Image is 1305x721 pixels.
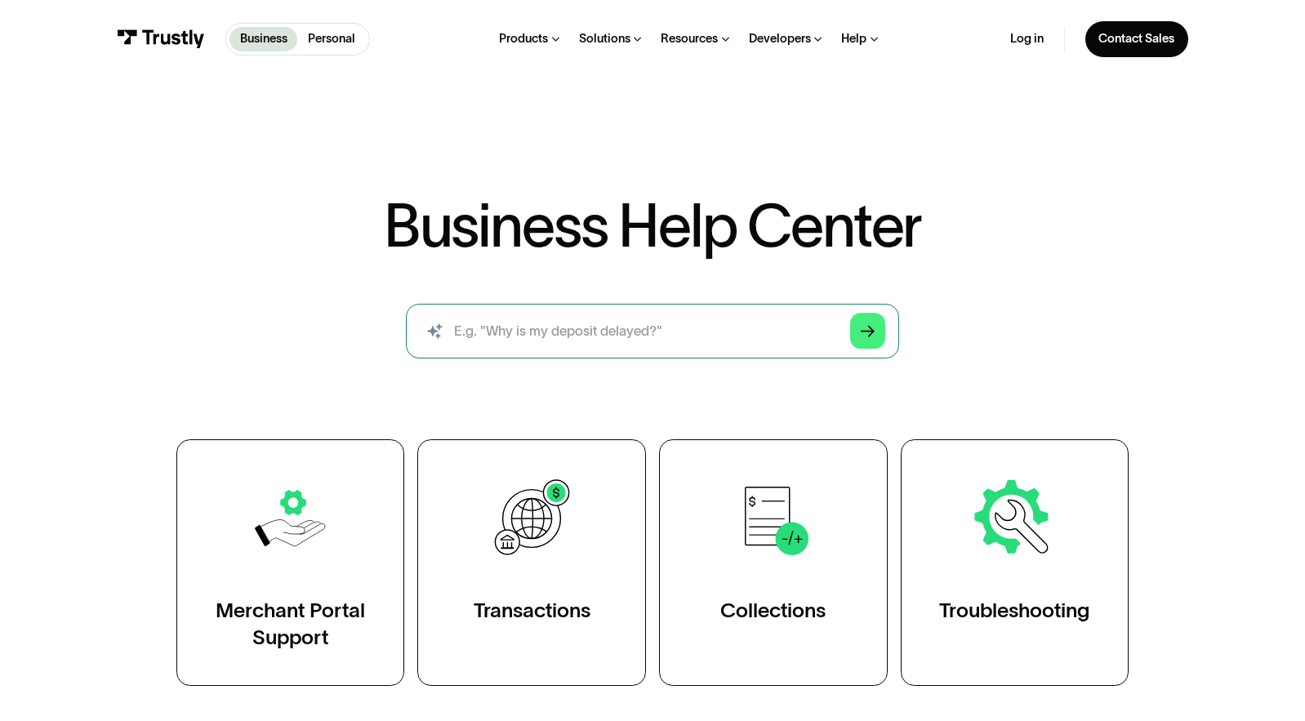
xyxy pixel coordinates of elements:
a: Troubleshooting [901,439,1129,686]
div: Transactions [474,597,590,624]
img: Trustly Logo [117,29,205,48]
div: Collections [720,597,826,624]
form: Search [406,304,899,358]
input: search [406,304,899,358]
a: Log in [1010,31,1044,47]
div: Troubleshooting [939,597,1089,624]
h1: Business Help Center [384,197,921,256]
div: Merchant Portal Support [212,597,370,652]
div: Products [499,31,548,47]
div: Help [841,31,866,47]
p: Personal [308,30,355,48]
a: Merchant Portal Support [176,439,405,686]
div: Contact Sales [1098,31,1174,47]
div: Solutions [579,31,630,47]
a: Transactions [417,439,646,686]
div: Developers [749,31,811,47]
a: Collections [659,439,888,686]
a: Personal [297,27,365,51]
a: Business [229,27,297,51]
p: Business [240,30,287,48]
div: Resources [661,31,718,47]
a: Contact Sales [1085,21,1188,57]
